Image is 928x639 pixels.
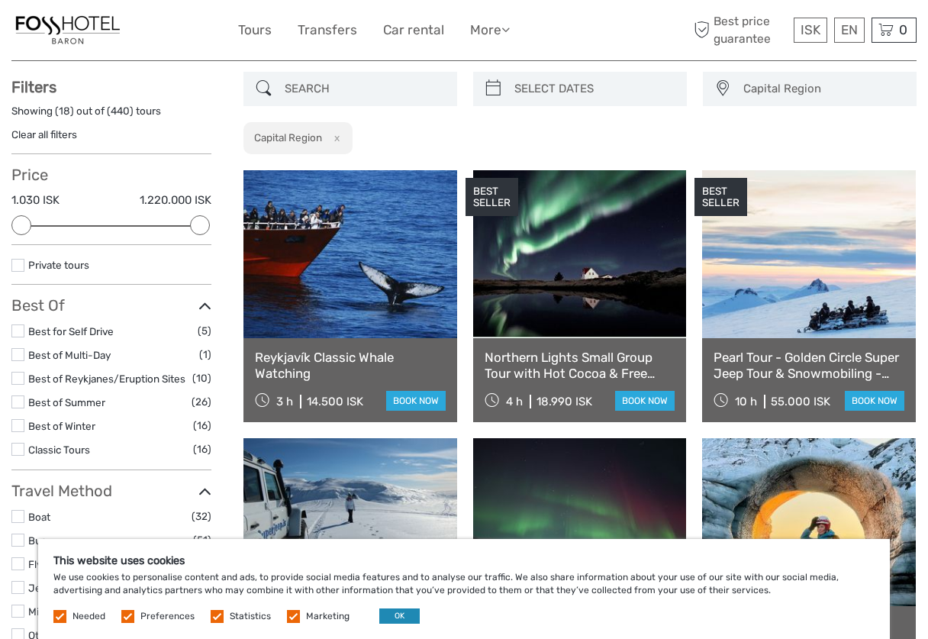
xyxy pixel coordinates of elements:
input: SEARCH [279,76,449,102]
label: 440 [111,104,130,118]
h3: Best Of [11,296,211,315]
p: We're away right now. Please check back later! [21,27,172,39]
a: Clear all filters [11,128,77,140]
div: Showing ( ) out of ( ) tours [11,104,211,127]
a: Car rental [383,19,444,41]
strong: Filters [11,78,56,96]
a: Reykjavík Classic Whale Watching [255,350,446,381]
span: (32) [192,508,211,525]
span: (16) [193,441,211,458]
a: Best of Winter [28,420,95,432]
div: We use cookies to personalise content and ads, to provide social media features and to analyse ou... [38,539,890,639]
a: Bus [28,534,47,547]
span: (10) [192,370,211,387]
button: x [324,130,345,146]
span: 10 h [735,395,757,408]
span: 3 h [276,395,293,408]
a: Pearl Tour - Golden Circle Super Jeep Tour & Snowmobiling - from [GEOGRAPHIC_DATA] [714,350,904,381]
span: (5) [198,322,211,340]
h2: Capital Region [254,131,322,144]
a: book now [386,391,446,411]
button: OK [379,608,420,624]
label: Statistics [230,610,271,623]
label: Needed [72,610,105,623]
a: Jeep / 4x4 [28,582,81,594]
a: Best for Self Drive [28,325,114,337]
span: (26) [192,393,211,411]
h3: Price [11,166,211,184]
span: (51) [193,531,211,549]
h3: Travel Method [11,482,211,500]
a: Tours [238,19,272,41]
div: 14.500 ISK [307,395,363,408]
a: Northern Lights Small Group Tour with Hot Cocoa & Free Photos [485,350,675,381]
div: BEST SELLER [694,178,747,216]
label: Marketing [306,610,350,623]
input: SELECT DATES [508,76,679,102]
a: Best of Multi-Day [28,349,111,361]
button: Capital Region [736,76,909,102]
div: 55.000 ISK [771,395,830,408]
span: 4 h [506,395,523,408]
a: Classic Tours [28,444,90,456]
label: 1.030 ISK [11,192,60,208]
label: Preferences [140,610,195,623]
span: 0 [897,22,910,37]
span: (16) [193,417,211,434]
a: Boat [28,511,50,523]
a: Best of Summer [28,396,105,408]
a: More [470,19,510,41]
a: Best of Reykjanes/Eruption Sites [28,373,185,385]
img: 1355-f22f4eb0-fb05-4a92-9bea-b034c25151e6_logo_small.jpg [11,11,124,49]
a: Mini Bus / Car [28,605,94,618]
button: Open LiveChat chat widget [176,24,194,42]
div: BEST SELLER [466,178,518,216]
span: (1) [199,346,211,363]
a: book now [615,391,675,411]
div: EN [834,18,865,43]
a: book now [845,391,904,411]
a: Flying [28,558,56,570]
a: Private tours [28,259,89,271]
span: ISK [801,22,820,37]
label: 1.220.000 ISK [140,192,211,208]
div: 18.990 ISK [536,395,592,408]
label: 18 [59,104,70,118]
span: Best price guarantee [691,13,791,47]
h5: This website uses cookies [53,554,875,567]
a: Transfers [298,19,357,41]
